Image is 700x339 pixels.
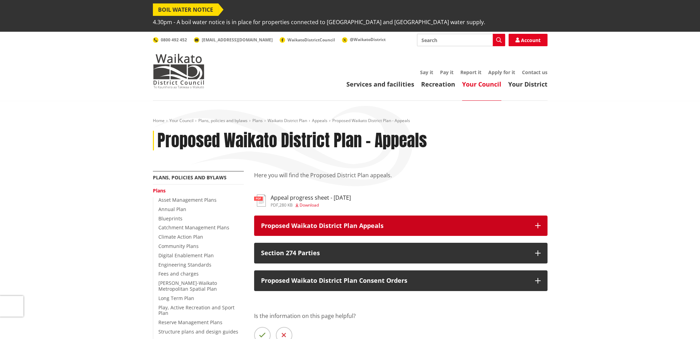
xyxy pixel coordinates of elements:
[261,222,528,229] p: Proposed Waikato District Plan Appeals
[268,118,307,123] a: Waikato District Plan
[261,277,528,284] p: Proposed Waikato District Plan Consent Orders
[158,280,217,292] a: [PERSON_NAME]-Waikato Metropolitan Spatial Plan
[332,118,410,123] span: Proposed Waikato District Plan - Appeals
[271,202,278,208] span: pdf
[158,243,199,249] a: Community Plans
[417,34,505,46] input: Search input
[153,16,485,28] span: 4.30pm - A boil water notice is in place for properties connected to [GEOGRAPHIC_DATA] and [GEOGR...
[271,203,351,207] div: ,
[158,295,194,301] a: Long Term Plan
[420,69,433,76] a: Say it
[254,216,547,236] button: Proposed Waikato District Plan Appeals
[300,202,319,208] span: Download
[440,69,453,76] a: Pay it
[158,206,186,212] a: Annual Plan
[280,37,335,43] a: WaikatoDistrictCouncil
[169,118,194,123] a: Your Council
[460,69,481,76] a: Report it
[254,171,547,188] p: Here you will find the Proposed District Plan appeals.
[158,328,238,335] a: Structure plans and design guides
[194,37,273,43] a: [EMAIL_ADDRESS][DOMAIN_NAME]
[158,215,182,222] a: Blueprints
[522,69,547,76] a: Contact us
[153,54,205,88] img: Waikato District Council - Te Kaunihera aa Takiwaa o Waikato
[342,37,386,42] a: @WaikatoDistrict
[161,37,187,43] span: 0800 492 452
[254,195,266,207] img: document-pdf.svg
[462,80,501,88] a: Your Council
[252,118,263,123] a: Plans
[198,118,248,123] a: Plans, policies and bylaws
[288,37,335,43] span: WaikatoDistrictCouncil
[261,250,528,257] p: Section 274 Parties
[508,80,547,88] a: Your District
[153,118,165,123] a: Home
[254,195,351,207] a: Appeal progress sheet - [DATE] pdf,280 KB Download
[158,252,214,259] a: Digital Enablement Plan
[668,310,693,335] iframe: Messenger Launcher
[158,270,199,277] a: Fees and charges
[158,224,229,231] a: Catchment Management Plans
[346,80,414,88] a: Services and facilities
[350,37,386,42] span: @WaikatoDistrict
[158,261,211,268] a: Engineering Standards
[153,3,218,16] span: BOIL WATER NOTICE
[254,243,547,263] button: Section 274 Parties
[153,187,166,194] a: Plans
[153,37,187,43] a: 0800 492 452
[254,312,547,320] p: Is the information on this page helpful?
[157,131,427,151] h1: Proposed Waikato District Plan - Appeals
[158,233,203,240] a: Climate Action Plan
[158,304,234,317] a: Play, Active Recreation and Sport Plan
[153,118,547,124] nav: breadcrumb
[271,195,351,201] h3: Appeal progress sheet - [DATE]
[202,37,273,43] span: [EMAIL_ADDRESS][DOMAIN_NAME]
[254,270,547,291] button: Proposed Waikato District Plan Consent Orders
[158,197,217,203] a: Asset Management Plans
[488,69,515,76] a: Apply for it
[279,202,293,208] span: 280 KB
[509,34,547,46] a: Account
[312,118,327,123] a: Appeals
[421,80,455,88] a: Recreation
[153,174,227,181] a: Plans, policies and bylaws
[158,319,222,326] a: Reserve Management Plans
